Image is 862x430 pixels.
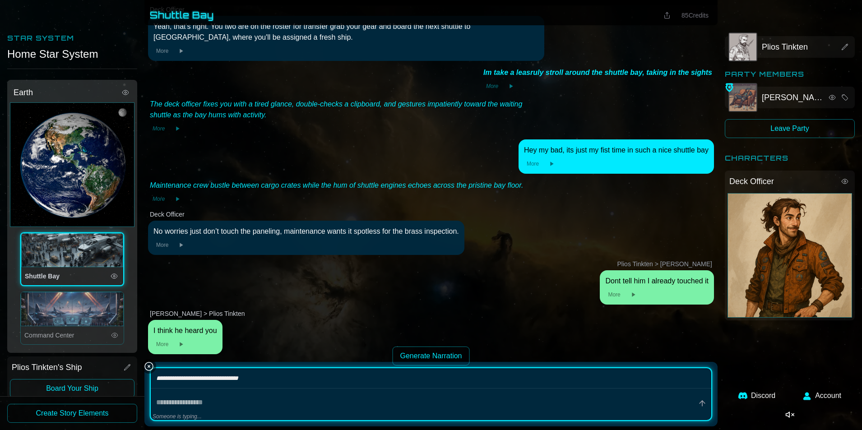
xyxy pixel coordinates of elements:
button: Enable music [778,407,802,423]
button: Play [175,240,187,250]
div: I think he heard you [153,325,217,336]
div: Dont tell him I already touched it [605,276,709,287]
button: Create Story Elements [7,404,137,423]
button: View location [109,330,120,341]
div: Earth [10,102,134,227]
button: Play [171,124,184,133]
button: More [524,159,542,168]
button: More [150,124,167,133]
button: Play [505,82,517,91]
button: Play [175,340,187,349]
div: Deck Officer [148,210,186,219]
button: More [153,240,171,250]
div: Yeah, that's right. You two are on the roster for transfer grab your gear and board the next shut... [153,21,539,43]
button: Account [797,385,847,407]
span: 85 Credits [681,12,709,19]
button: Leave Party [725,119,855,138]
button: Play [545,159,558,168]
h2: Party Members [725,69,855,79]
div: Hey my bad, its just my fist time in such a nice shuttle bay [524,145,709,156]
button: Share this location [660,10,674,21]
h2: Star System [7,32,137,43]
span: Deck Officer [729,175,774,188]
span: Plios Tinkten's Ship [12,361,82,374]
img: Party Leader [725,82,734,93]
button: Edit story element [122,362,133,373]
img: Discord [738,391,747,400]
button: Play [627,290,640,299]
button: More [483,82,501,91]
button: Play [171,194,184,203]
div: [PERSON_NAME] > Plios Tinkten [148,309,246,318]
span: Shuttle Bay [25,273,60,280]
span: Command Center [24,332,74,339]
div: Command Center [21,292,124,326]
button: More [153,340,171,349]
h1: Shuttle Bay [150,9,214,22]
div: Maintenance crew bustle between cargo crates while the hum of shuttle engines echoes across the p... [150,180,523,191]
div: Home Star System [7,47,137,61]
img: Plios Tinkten [729,33,756,60]
button: Play [175,46,187,55]
button: 85Credits [678,9,712,22]
button: More [150,194,167,203]
span: [PERSON_NAME] [762,91,823,104]
div: Shuttle Bay [21,233,123,267]
button: Edit image [729,33,756,60]
button: Generate Narration [393,347,470,365]
button: View story element [827,92,838,103]
button: More [153,46,171,55]
div: Deck Officer [728,193,852,318]
div: Im take a leasruly stroll around the shuttle bay, taking in the sights [483,67,712,78]
div: Someone is typing... [151,413,711,420]
div: No worries just don’t touch the paneling, maintenance wants it spotless for the brass inspection. [153,226,459,237]
img: User [802,391,811,400]
button: Board Your Ship [10,379,134,398]
h2: Characters [725,153,855,163]
span: Earth [14,86,33,99]
button: More [605,290,623,299]
button: View location [109,271,120,282]
button: Chat directly to this player in the group chat [839,92,850,103]
div: Plios Tinkten > [PERSON_NAME] [616,259,714,268]
button: View story element [839,42,850,52]
span: Plios Tinkten [762,41,808,53]
div: The deck officer fixes you with a tired glance, double-checks a clipboard, and gestures impatient... [150,99,542,120]
button: View story element [839,176,850,187]
img: Jingle Jangle Johnson [729,84,756,111]
button: View story element [120,87,131,98]
a: Discord [733,385,781,407]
